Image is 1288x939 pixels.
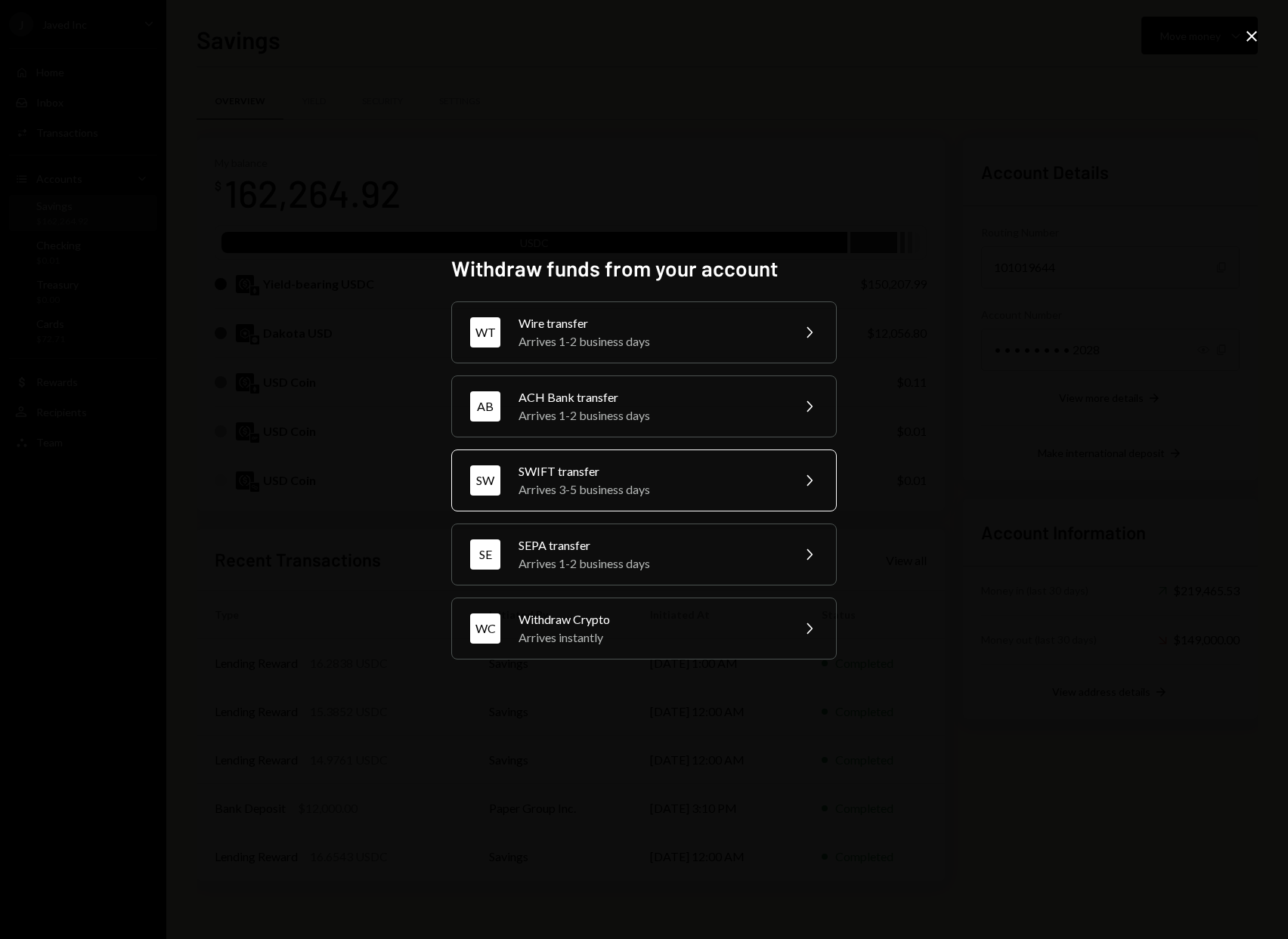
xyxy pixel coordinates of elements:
div: Arrives instantly [519,629,782,647]
div: WC [470,613,500,644]
div: SE [470,539,500,570]
div: AB [470,391,500,422]
button: WTWire transferArrives 1-2 business days [451,301,837,363]
h2: Withdraw funds from your account [451,254,837,283]
div: Arrives 1-2 business days [519,332,782,351]
div: Wire transfer [519,314,782,332]
div: ACH Bank transfer [519,388,782,406]
div: SEPA transfer [519,536,782,554]
div: SWIFT transfer [519,462,782,480]
div: SW [470,465,500,496]
div: Arrives 1-2 business days [519,554,782,573]
div: WT [470,317,500,347]
div: Arrives 3-5 business days [519,480,782,499]
button: ABACH Bank transferArrives 1-2 business days [451,375,837,437]
div: Withdraw Crypto [519,610,782,629]
button: SESEPA transferArrives 1-2 business days [451,524,837,585]
div: Arrives 1-2 business days [519,406,782,425]
button: SWSWIFT transferArrives 3-5 business days [451,449,837,511]
button: WCWithdraw CryptoArrives instantly [451,598,837,659]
